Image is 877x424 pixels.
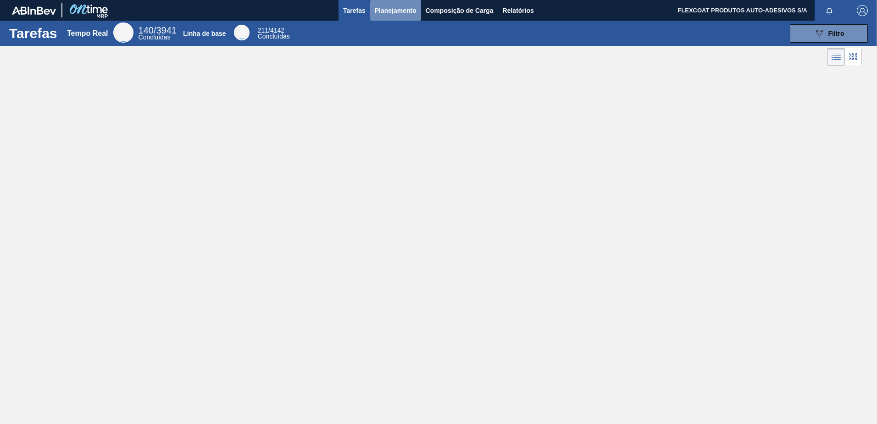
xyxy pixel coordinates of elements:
[258,33,290,40] span: Concluídas
[815,4,844,17] button: Notificações
[234,25,250,40] div: Base Line
[258,27,268,34] span: 211
[139,25,154,35] span: 140
[790,24,868,43] button: Filtro
[503,5,534,16] span: Relatórios
[857,5,868,16] img: Logout
[9,28,57,39] h1: Tarefas
[139,27,177,40] div: Real Time
[828,30,844,37] span: Filtro
[12,6,56,15] img: TNhmsLtSVTkK8tSr43FrP2fwEKptu5GPRR3wAAAABJRU5ErkJggg==
[375,5,416,16] span: Planejamento
[426,5,494,16] span: Composição de Carga
[139,33,171,41] span: Concluídas
[258,27,284,34] span: / 4142
[67,29,108,38] div: Tempo Real
[183,30,226,37] div: Linha de base
[258,28,290,39] div: Base Line
[845,48,862,66] div: Visão em Cards
[113,22,133,43] div: Real Time
[343,5,366,16] span: Tarefas
[139,25,177,35] span: / 3941
[827,48,845,66] div: Visão em Lista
